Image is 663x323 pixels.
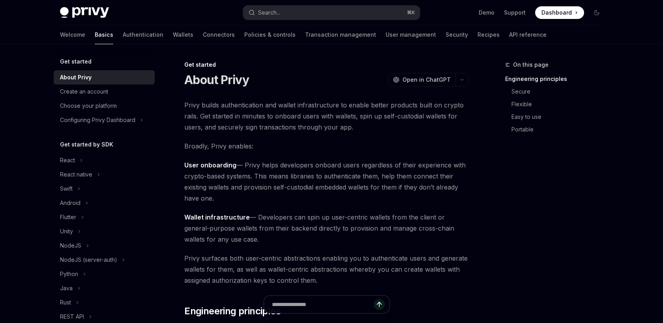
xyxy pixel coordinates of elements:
a: Authentication [123,25,163,44]
button: Toggle dark mode [590,6,603,19]
div: React native [60,170,92,179]
span: Privy surfaces both user-centric abstractions enabling you to authenticate users and generate wal... [184,253,469,286]
span: On this page [513,60,549,69]
div: Android [60,198,81,208]
a: Transaction management [305,25,376,44]
button: Toggle Rust section [54,295,155,310]
div: Configuring Privy Dashboard [60,115,135,125]
a: API reference [509,25,547,44]
a: Welcome [60,25,85,44]
div: Search... [258,8,280,17]
button: Toggle Java section [54,281,155,295]
a: Demo [479,9,494,17]
img: dark logo [60,7,109,18]
a: Connectors [203,25,235,44]
h5: Get started [60,57,92,66]
div: Swift [60,184,73,193]
div: Choose your platform [60,101,117,111]
span: Dashboard [541,9,572,17]
button: Toggle React section [54,153,155,167]
a: Create an account [54,85,155,99]
button: Toggle NodeJS (server-auth) section [54,253,155,267]
span: — Privy helps developers onboard users regardless of their experience with crypto-based systems. ... [184,160,469,204]
button: Toggle Android section [54,196,155,210]
a: Secure [505,85,609,98]
h1: About Privy [184,73,249,87]
a: Flexible [505,98,609,111]
button: Toggle Unity section [54,224,155,238]
a: Policies & controls [244,25,296,44]
a: Easy to use [505,111,609,123]
div: Rust [60,298,71,307]
button: Open in ChatGPT [388,73,455,86]
a: Portable [505,123,609,136]
div: Create an account [60,87,108,96]
strong: Wallet infrastructure [184,213,250,221]
div: REST API [60,312,84,321]
strong: User onboarding [184,161,236,169]
span: — Developers can spin up user-centric wallets from the client or general-purpose wallets from the... [184,212,469,245]
a: Recipes [478,25,500,44]
button: Toggle NodeJS section [54,238,155,253]
div: About Privy [60,73,92,82]
a: User management [386,25,436,44]
span: Open in ChatGPT [403,76,451,84]
a: About Privy [54,70,155,85]
span: Broadly, Privy enables: [184,141,469,152]
a: Support [504,9,526,17]
button: Toggle Configuring Privy Dashboard section [54,113,155,127]
button: Open search [243,6,420,20]
a: Engineering principles [505,73,609,85]
div: React [60,156,75,165]
div: Python [60,269,78,279]
a: Security [446,25,468,44]
button: Toggle Swift section [54,182,155,196]
input: Ask a question... [272,296,374,313]
a: Basics [95,25,113,44]
div: Flutter [60,212,76,222]
a: Dashboard [535,6,584,19]
div: Java [60,284,73,293]
div: NodeJS [60,241,81,250]
h5: Get started by SDK [60,140,113,149]
button: Toggle Python section [54,267,155,281]
button: Send message [374,299,385,310]
div: NodeJS (server-auth) [60,255,117,265]
span: ⌘ K [407,9,415,16]
span: Privy builds authentication and wallet infrastructure to enable better products built on crypto r... [184,100,469,133]
a: Choose your platform [54,99,155,113]
div: Unity [60,227,73,236]
button: Toggle React native section [54,167,155,182]
div: Get started [184,61,469,69]
a: Wallets [173,25,193,44]
button: Toggle Flutter section [54,210,155,224]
